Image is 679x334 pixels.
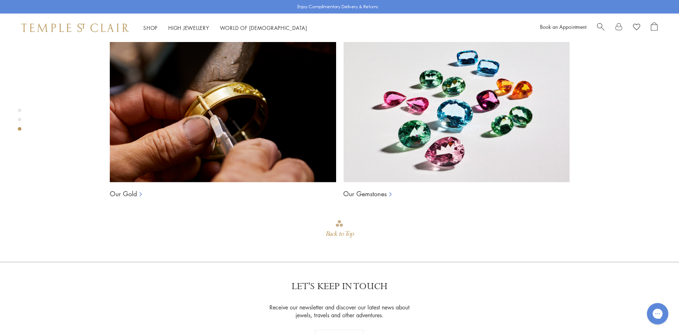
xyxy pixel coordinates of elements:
[643,301,672,327] iframe: Gorgias live chat messenger
[597,22,605,33] a: Search
[343,189,387,198] a: Our Gemstones
[18,107,21,136] div: Product gallery navigation
[651,22,658,33] a: Open Shopping Bag
[292,280,387,293] p: LET'S KEEP IN TOUCH
[143,24,158,31] a: ShopShop
[21,24,129,32] img: Temple St. Clair
[325,228,353,240] div: Back to Top
[343,40,570,182] img: Ball Chains
[110,189,137,198] a: Our Gold
[633,22,640,33] a: View Wishlist
[325,219,353,240] div: Go to top
[110,40,336,182] img: Ball Chains
[220,24,307,31] a: World of [DEMOGRAPHIC_DATA]World of [DEMOGRAPHIC_DATA]
[540,23,586,30] a: Book an Appointment
[297,3,378,10] p: Enjoy Complimentary Delivery & Returns
[143,24,307,32] nav: Main navigation
[168,24,209,31] a: High JewelleryHigh Jewellery
[267,303,412,319] p: Receive our newsletter and discover our latest news about jewels, travels and other adventures.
